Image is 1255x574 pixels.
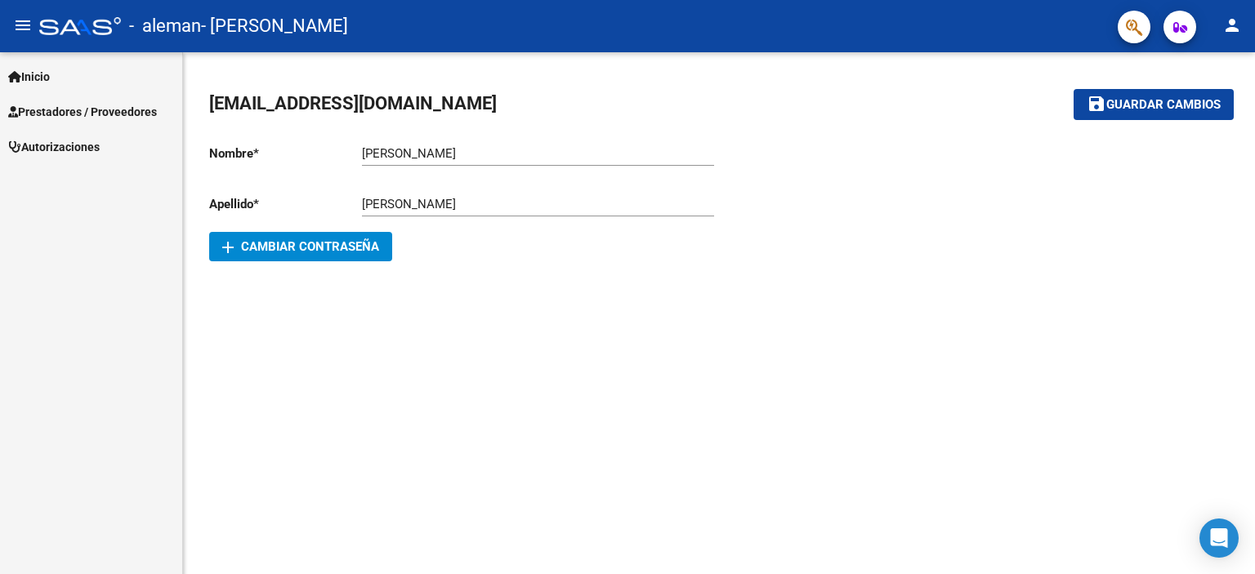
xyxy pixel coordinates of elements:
[8,138,100,156] span: Autorizaciones
[13,16,33,35] mat-icon: menu
[209,93,497,113] span: [EMAIL_ADDRESS][DOMAIN_NAME]
[209,195,362,213] p: Apellido
[209,232,392,261] button: Cambiar Contraseña
[218,238,238,257] mat-icon: add
[1106,98,1221,113] span: Guardar cambios
[1199,518,1239,558] div: Open Intercom Messenger
[1087,94,1106,113] mat-icon: save
[129,8,201,44] span: - aleman
[201,8,348,44] span: - [PERSON_NAME]
[1074,89,1234,119] button: Guardar cambios
[8,103,157,121] span: Prestadores / Proveedores
[1222,16,1242,35] mat-icon: person
[8,68,50,86] span: Inicio
[209,145,362,162] p: Nombre
[222,239,379,254] span: Cambiar Contraseña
